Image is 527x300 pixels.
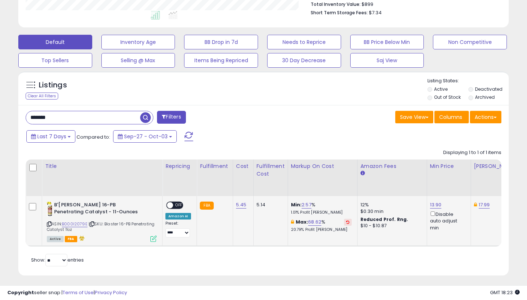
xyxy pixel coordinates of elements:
[62,221,87,227] a: B000I2079E
[427,78,509,85] p: Listing States:
[18,35,92,49] button: Default
[47,236,64,242] span: All listings currently available for purchase on Amazon
[173,202,185,209] span: OFF
[360,208,421,215] div: $0.30 min
[311,10,368,16] b: Short Term Storage Fees:
[45,162,159,170] div: Title
[291,219,352,232] div: %
[291,210,352,215] p: 1.01% Profit [PERSON_NAME]
[474,162,517,170] div: [PERSON_NAME]
[267,35,341,49] button: Needs to Reprice
[434,94,461,100] label: Out of Stock
[360,162,424,170] div: Amazon Fees
[95,289,127,296] a: Privacy Policy
[257,202,282,208] div: 5.14
[369,9,382,16] span: $7.34
[184,53,258,68] button: Items Being Repriced
[77,236,85,241] i: hazardous material
[76,134,110,140] span: Compared to:
[490,289,520,296] span: 2025-10-11 18:23 GMT
[113,130,177,143] button: Sep-27 - Oct-03
[37,133,66,140] span: Last 7 Days
[302,201,311,209] a: 2.57
[236,201,247,209] a: 5.45
[360,170,365,177] small: Amazon Fees.
[291,201,302,208] b: Min:
[434,111,469,123] button: Columns
[470,111,501,123] button: Actions
[291,202,352,215] div: %
[200,162,229,170] div: Fulfillment
[26,130,75,143] button: Last 7 Days
[443,149,501,156] div: Displaying 1 to 1 of 1 items
[184,35,258,49] button: BB Drop in 7d
[31,256,84,263] span: Show: entries
[18,53,92,68] button: Top Sellers
[65,236,77,242] span: FBA
[7,289,34,296] strong: Copyright
[360,202,421,208] div: 12%
[101,35,175,49] button: Inventory Age
[395,111,433,123] button: Save View
[257,162,285,178] div: Fulfillment Cost
[267,53,341,68] button: 30 Day Decrease
[311,1,360,7] b: Total Inventory Value:
[350,35,424,49] button: BB Price Below Min
[350,53,424,68] button: Saj View
[475,86,502,92] label: Deactivated
[430,201,442,209] a: 13.90
[475,94,495,100] label: Archived
[360,216,408,222] b: Reduced Prof. Rng.
[63,289,94,296] a: Terms of Use
[291,162,354,170] div: Markup on Cost
[39,80,67,90] h5: Listings
[479,201,490,209] a: 17.99
[26,93,58,100] div: Clear All Filters
[165,213,191,220] div: Amazon AI
[47,202,157,241] div: ASIN:
[54,202,143,217] b: B'[PERSON_NAME] 16-PB Penetrating Catalyst - 11-Ounces
[7,289,127,296] div: seller snap | |
[430,162,468,170] div: Min Price
[157,111,186,124] button: Filters
[360,223,421,229] div: $10 - $10.87
[430,210,465,231] div: Disable auto adjust min
[288,160,357,196] th: The percentage added to the cost of goods (COGS) that forms the calculator for Min & Max prices.
[200,202,213,210] small: FBA
[101,53,175,68] button: Selling @ Max
[165,162,194,170] div: Repricing
[296,218,309,225] b: Max:
[124,133,168,140] span: Sep-27 - Oct-03
[439,113,462,121] span: Columns
[308,218,321,226] a: 68.62
[433,35,507,49] button: Non Competitive
[236,162,250,170] div: Cost
[291,227,352,232] p: 20.79% Profit [PERSON_NAME]
[434,86,448,92] label: Active
[47,202,52,216] img: 414KIFSr21L._SL40_.jpg
[47,221,154,232] span: | SKU: Blaster 16-PB Penetrating Catalyst 11oz
[165,221,191,237] div: Preset:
